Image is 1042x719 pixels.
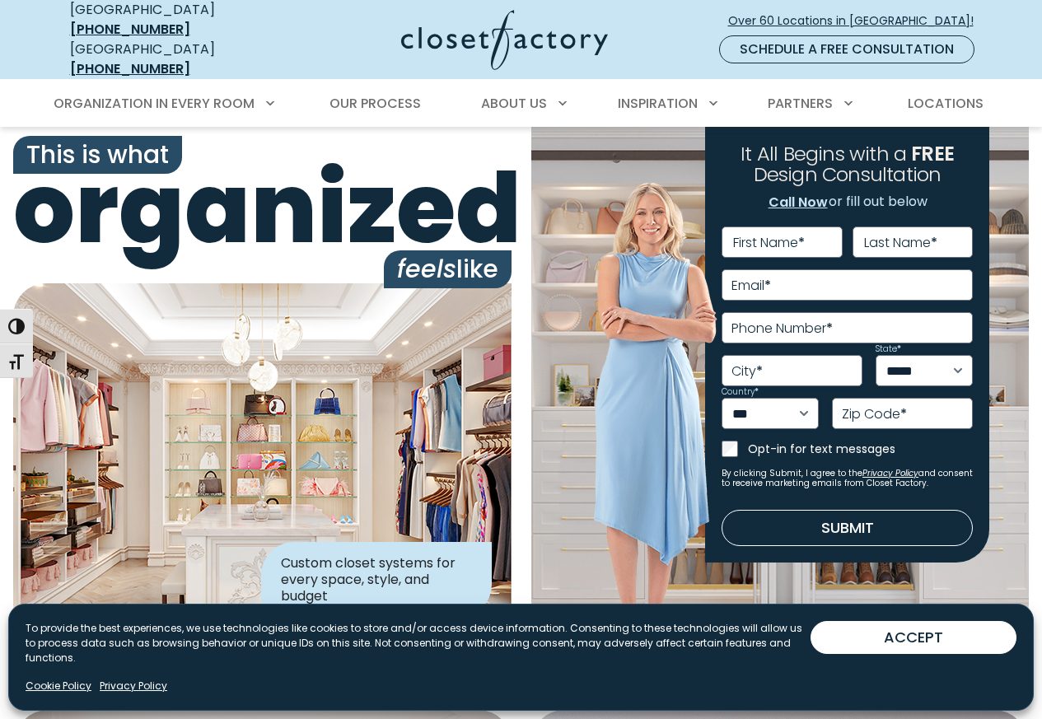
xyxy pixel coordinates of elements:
span: Organization in Every Room [54,94,255,113]
a: Cookie Policy [26,679,91,693]
a: Call Now [768,192,829,213]
label: Email [731,279,771,292]
span: FREE [911,140,954,167]
div: [GEOGRAPHIC_DATA] [70,40,272,79]
a: Schedule a Free Consultation [719,35,974,63]
label: State [876,345,901,353]
label: Phone Number [731,322,833,335]
button: ACCEPT [811,621,1016,654]
a: Over 60 Locations in [GEOGRAPHIC_DATA]! [727,7,988,35]
span: Partners [768,94,833,113]
i: feels [397,251,456,287]
span: Design Consultation [754,161,942,189]
span: Our Process [329,94,421,113]
nav: Primary Menu [42,81,1001,127]
label: Last Name [864,236,937,250]
span: It All Begins with a [741,140,906,167]
span: like [384,250,512,288]
span: This is what [13,136,182,174]
span: Over 60 Locations in [GEOGRAPHIC_DATA]! [728,12,987,30]
label: Country [722,388,759,396]
img: Closet Factory designed closet [13,283,512,637]
span: Locations [908,94,984,113]
div: Custom closet systems for every space, style, and budget [261,542,492,618]
label: City [731,365,763,378]
label: First Name [733,236,805,250]
a: [PHONE_NUMBER] [70,59,190,78]
span: About Us [481,94,547,113]
button: Submit [722,510,973,546]
a: [PHONE_NUMBER] [70,20,190,39]
a: Privacy Policy [862,467,918,479]
span: organized [13,161,512,257]
img: Closet Factory Logo [401,10,608,70]
small: By clicking Submit, I agree to the and consent to receive marketing emails from Closet Factory. [722,469,973,488]
p: To provide the best experiences, we use technologies like cookies to store and/or access device i... [26,621,811,665]
p: or fill out below [768,192,928,213]
a: Privacy Policy [100,679,167,693]
label: Opt-in for text messages [748,441,973,457]
label: Zip Code [842,408,907,421]
span: Inspiration [618,94,698,113]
